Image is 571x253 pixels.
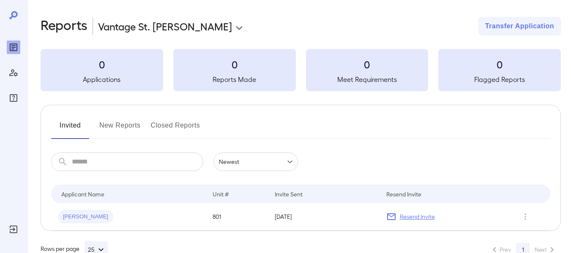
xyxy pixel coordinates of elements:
button: New Reports [99,119,141,139]
td: [DATE] [268,203,380,231]
h5: Meet Requirements [306,74,429,84]
button: Closed Reports [151,119,200,139]
td: 801 [206,203,268,231]
h5: Reports Made [173,74,296,84]
div: Manage Users [7,66,20,79]
h3: 0 [306,57,429,71]
div: Newest [213,152,298,171]
p: Vantage St. [PERSON_NAME] [98,19,232,33]
summary: 0Applications0Reports Made0Meet Requirements0Flagged Reports [41,49,561,91]
div: Reports [7,41,20,54]
div: Invite Sent [275,189,303,199]
span: [PERSON_NAME] [58,213,113,221]
h3: 0 [438,57,561,71]
h3: 0 [41,57,163,71]
button: Invited [51,119,89,139]
button: Transfer Application [478,17,561,35]
div: Applicant Name [61,189,104,199]
div: Resend Invite [386,189,421,199]
h5: Flagged Reports [438,74,561,84]
h2: Reports [41,17,87,35]
p: Resend Invite [400,212,435,221]
button: Row Actions [519,210,532,223]
h5: Applications [41,74,163,84]
div: Log Out [7,223,20,236]
h3: 0 [173,57,296,71]
div: FAQ [7,91,20,105]
div: Unit # [213,189,229,199]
